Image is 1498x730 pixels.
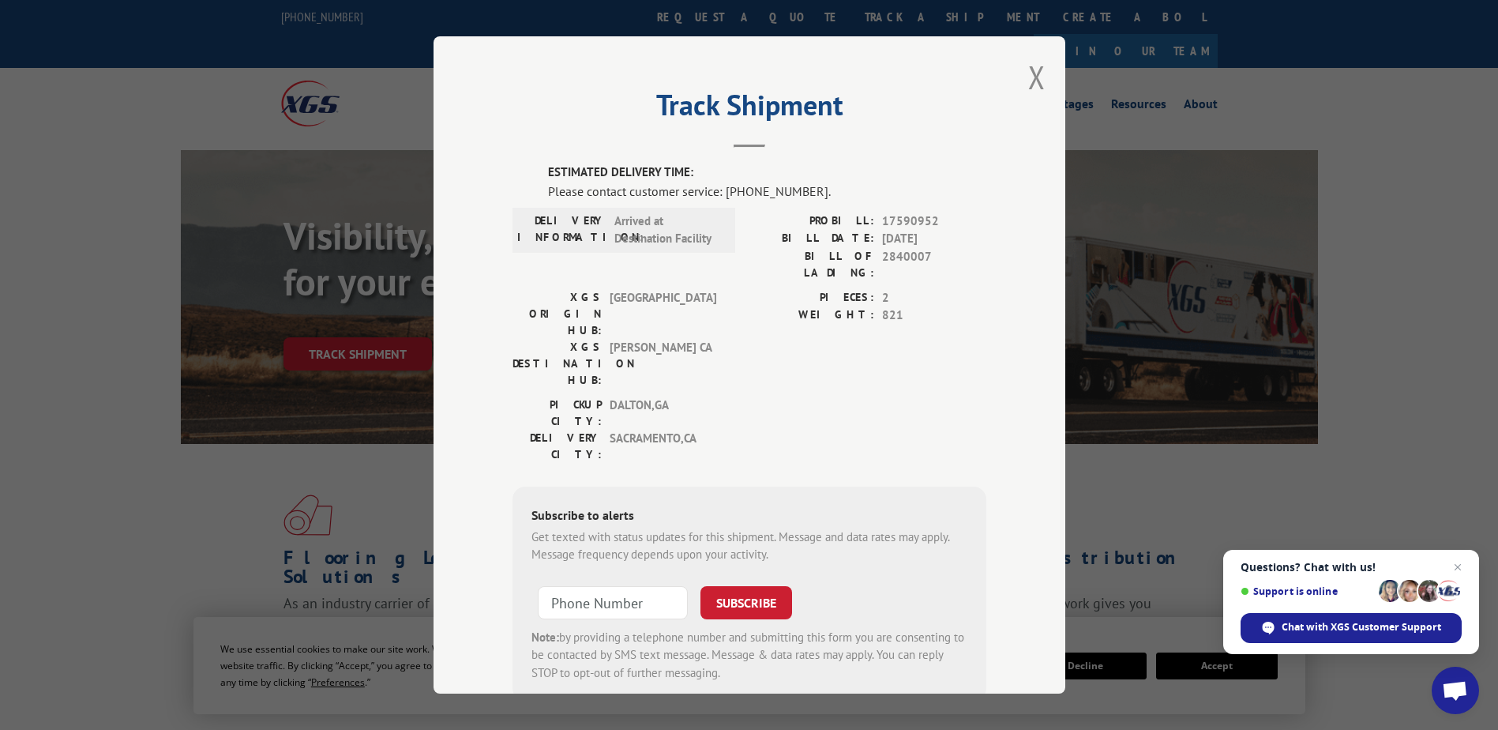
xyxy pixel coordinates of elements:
[882,213,986,231] span: 17590952
[882,230,986,248] span: [DATE]
[1241,561,1462,574] span: Questions? Chat with us!
[882,289,986,307] span: 2
[1028,56,1046,98] button: Close modal
[749,248,874,281] label: BILL OF LADING:
[1282,620,1441,634] span: Chat with XGS Customer Support
[749,307,874,325] label: WEIGHT:
[882,307,986,325] span: 821
[1241,613,1462,643] div: Chat with XGS Customer Support
[749,213,874,231] label: PROBILL:
[700,586,792,619] button: SUBSCRIBE
[548,164,986,182] label: ESTIMATED DELIVERY TIME:
[538,586,688,619] input: Phone Number
[1241,585,1373,597] span: Support is online
[610,430,716,463] span: SACRAMENTO , CA
[531,630,559,645] strong: Note:
[882,248,986,281] span: 2840007
[512,339,602,389] label: XGS DESTINATION HUB:
[548,182,986,201] div: Please contact customer service: [PHONE_NUMBER].
[512,430,602,463] label: DELIVERY CITY:
[614,213,721,248] span: Arrived at Destination Facility
[1432,667,1479,714] div: Open chat
[531,629,967,683] div: by providing a telephone number and submitting this form you are consenting to be contacted by SM...
[512,289,602,339] label: XGS ORIGIN HUB:
[749,289,874,307] label: PIECES:
[749,230,874,248] label: BILL DATE:
[512,94,986,124] h2: Track Shipment
[512,397,602,430] label: PICKUP CITY:
[610,289,716,339] span: [GEOGRAPHIC_DATA]
[531,529,967,564] div: Get texted with status updates for this shipment. Message and data rates may apply. Message frequ...
[610,339,716,389] span: [PERSON_NAME] CA
[610,397,716,430] span: DALTON , GA
[531,506,967,529] div: Subscribe to alerts
[1448,558,1467,577] span: Close chat
[517,213,606,248] label: DELIVERY INFORMATION:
